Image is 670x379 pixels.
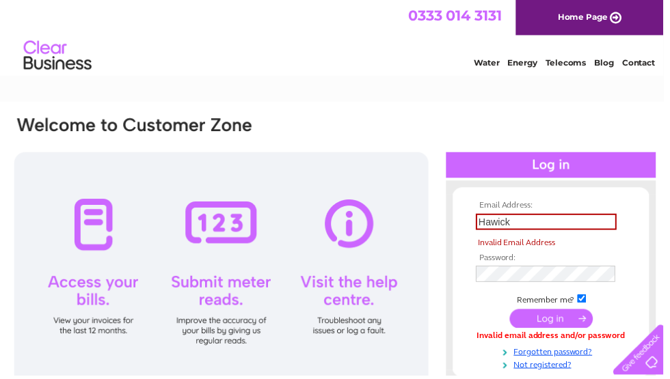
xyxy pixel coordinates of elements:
[481,361,636,374] a: Not registered?
[515,312,599,331] input: Submit
[481,348,636,361] a: Forgotten password?
[477,203,636,212] th: Email Address:
[483,240,561,250] span: Invalid Email Address
[481,335,632,344] div: Invalid email address and/or password
[551,58,592,68] a: Telecoms
[513,58,543,68] a: Energy
[628,58,662,68] a: Contact
[23,36,93,77] img: logo.png
[412,7,507,24] a: 0333 014 3131
[477,256,636,266] th: Password:
[600,58,620,68] a: Blog
[479,58,505,68] a: Water
[477,295,636,309] td: Remember me?
[13,8,659,66] div: Clear Business is a trading name of Verastar Limited (registered in [GEOGRAPHIC_DATA] No. 3667643...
